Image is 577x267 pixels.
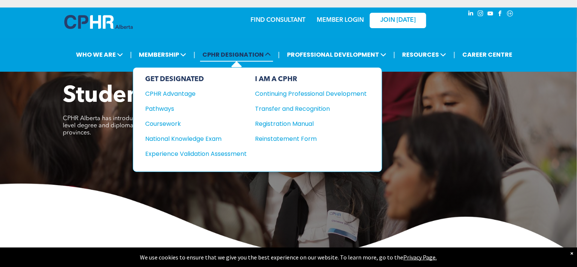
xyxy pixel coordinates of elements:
[251,17,305,23] a: FIND CONSULTANT
[255,89,355,98] div: Continuing Professional Development
[486,9,495,20] a: youtube
[255,119,367,128] a: Registration Manual
[255,134,355,143] div: Reinstatement Form
[63,85,258,107] span: Student Programs
[200,48,273,62] span: CPHR DESIGNATION
[137,48,188,62] span: MEMBERSHIP
[255,134,367,143] a: Reinstatement Form
[255,104,367,113] a: Transfer and Recognition
[370,13,426,28] a: JOIN [DATE]
[145,104,237,113] div: Pathways
[393,47,395,62] li: |
[145,149,247,158] a: Experience Validation Assessment
[145,134,237,143] div: National Knowledge Exam
[454,47,456,62] li: |
[400,48,449,62] span: RESOURCES
[74,48,125,62] span: WHO WE ARE
[145,75,247,83] div: GET DESIGNATED
[317,17,364,23] a: MEMBER LOGIN
[570,249,573,257] div: Dismiss notification
[380,17,416,24] span: JOIN [DATE]
[145,104,247,113] a: Pathways
[63,116,277,136] span: CPHR Alberta has introduced a program for identifying post-secondary credit-level degree and dipl...
[278,47,280,62] li: |
[145,119,247,128] a: Coursework
[145,134,247,143] a: National Knowledge Exam
[255,104,355,113] div: Transfer and Recognition
[255,119,355,128] div: Registration Manual
[285,48,389,62] span: PROFESSIONAL DEVELOPMENT
[145,119,237,128] div: Coursework
[467,9,475,20] a: linkedin
[193,47,195,62] li: |
[404,253,437,261] a: Privacy Page.
[130,47,132,62] li: |
[496,9,504,20] a: facebook
[145,89,237,98] div: CPHR Advantage
[255,89,367,98] a: Continuing Professional Development
[460,48,515,62] a: CAREER CENTRE
[64,15,133,29] img: A blue and white logo for cp alberta
[145,149,237,158] div: Experience Validation Assessment
[506,9,514,20] a: Social network
[255,75,367,83] div: I AM A CPHR
[477,9,485,20] a: instagram
[145,89,247,98] a: CPHR Advantage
